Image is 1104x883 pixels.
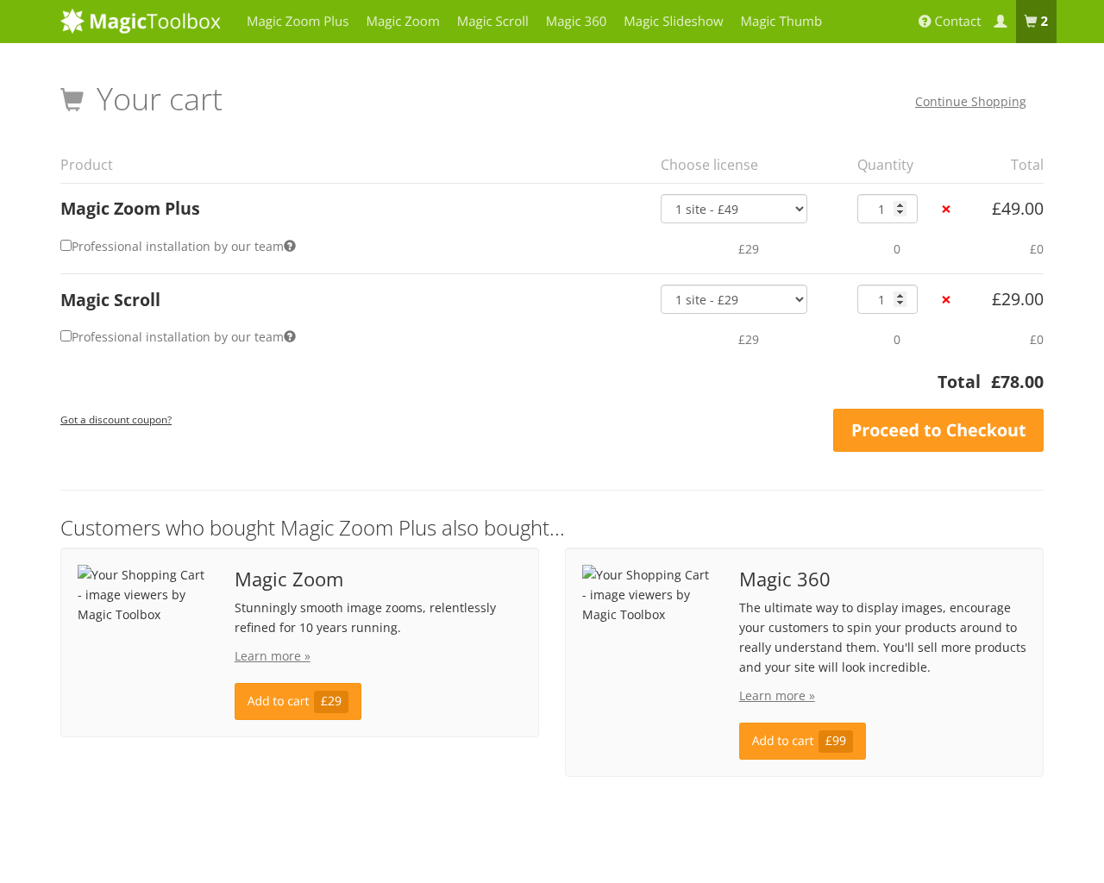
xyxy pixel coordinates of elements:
bdi: 29.00 [992,287,1044,310]
span: £29 [314,691,349,713]
td: 0 [847,314,938,364]
input: Qty [857,194,918,223]
span: £0 [1030,331,1044,348]
img: MagicToolbox.com - Image tools for your website [60,8,221,34]
b: 2 [1040,13,1048,30]
a: Magic Zoom Plus [60,197,200,220]
span: Magic Zoom [235,569,522,589]
a: × [938,200,956,218]
a: Add to cart£29 [235,683,362,720]
a: Learn more » [235,648,310,664]
th: Total [60,369,981,404]
img: Your Shopping Cart - image viewers by Magic Toolbox [78,565,209,624]
a: Proceed to Checkout [833,409,1044,452]
p: Stunningly smooth image zooms, relentlessly refined for 10 years running. [235,598,522,637]
h1: Your cart [60,82,223,116]
th: Quantity [847,147,938,183]
th: Choose license [650,147,847,183]
a: Learn more » [739,687,815,704]
a: Add to cart£99 [739,723,867,760]
input: Professional installation by our team [60,330,72,341]
th: Product [60,147,650,183]
bdi: 78.00 [991,370,1044,393]
img: Your Shopping Cart - image viewers by Magic Toolbox [582,565,713,624]
span: £ [992,287,1001,310]
h3: Customers who bought Magic Zoom Plus also bought... [60,517,1044,539]
span: £ [991,370,1000,393]
input: Qty [857,285,918,314]
span: £0 [1030,241,1044,257]
label: Professional installation by our team [60,234,296,259]
td: £29 [650,314,847,364]
label: Professional installation by our team [60,324,296,349]
td: 0 [847,223,938,273]
td: £29 [650,223,847,273]
th: Total [970,147,1044,183]
bdi: 49.00 [992,197,1044,220]
input: Professional installation by our team [60,240,72,251]
a: Continue Shopping [915,93,1026,110]
p: The ultimate way to display images, encourage your customers to spin your products around to real... [739,598,1026,677]
small: Got a discount coupon? [60,412,172,426]
span: Magic 360 [739,569,1026,589]
span: £99 [819,730,854,753]
span: £ [992,197,1001,220]
a: Magic Scroll [60,288,160,311]
a: × [938,291,956,309]
a: Got a discount coupon? [60,404,172,433]
span: Contact [935,13,982,30]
